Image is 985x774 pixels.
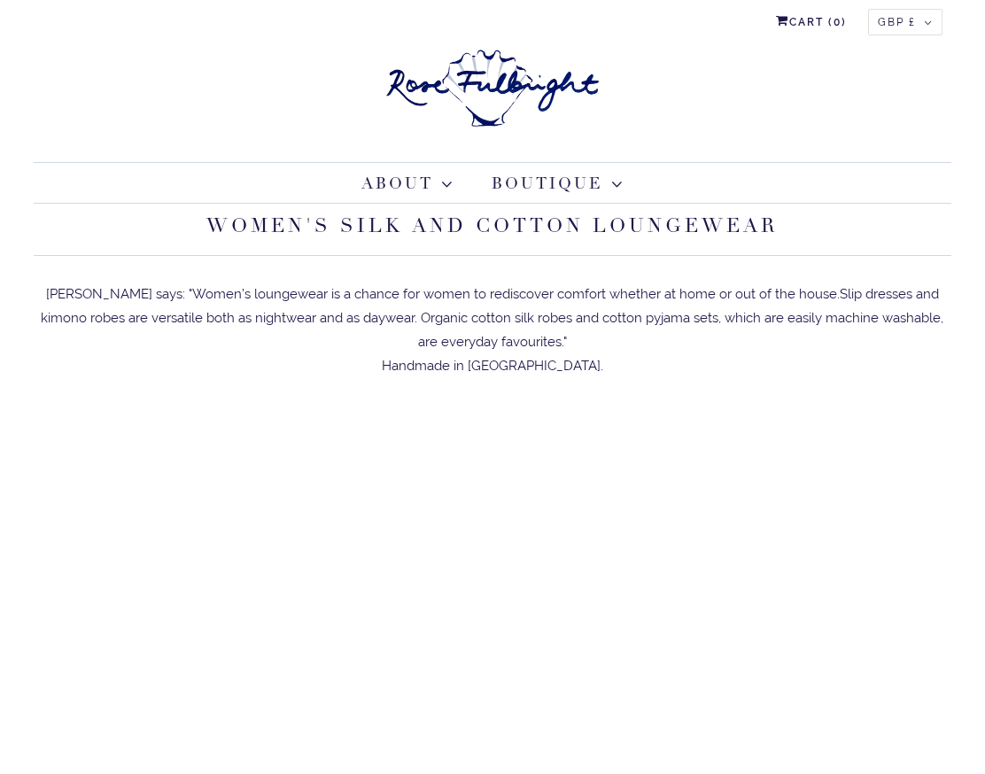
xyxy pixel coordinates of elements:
[41,286,943,350] span: Slip dresses and kimono robes are versatile both as nightwear and as daywear. Organic cotton silk...
[868,9,942,35] button: GBP £
[492,172,623,196] a: Boutique
[382,358,603,374] span: Handmade in [GEOGRAPHIC_DATA].
[206,213,779,238] a: Women's Silk and Cotton Loungewear
[34,283,951,354] div: [PERSON_NAME] says: "Women’s loungewear is a chance for women to rediscover comfort whether at ho...
[776,9,847,35] a: Cart (0)
[834,16,842,28] span: 0
[361,172,453,196] a: About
